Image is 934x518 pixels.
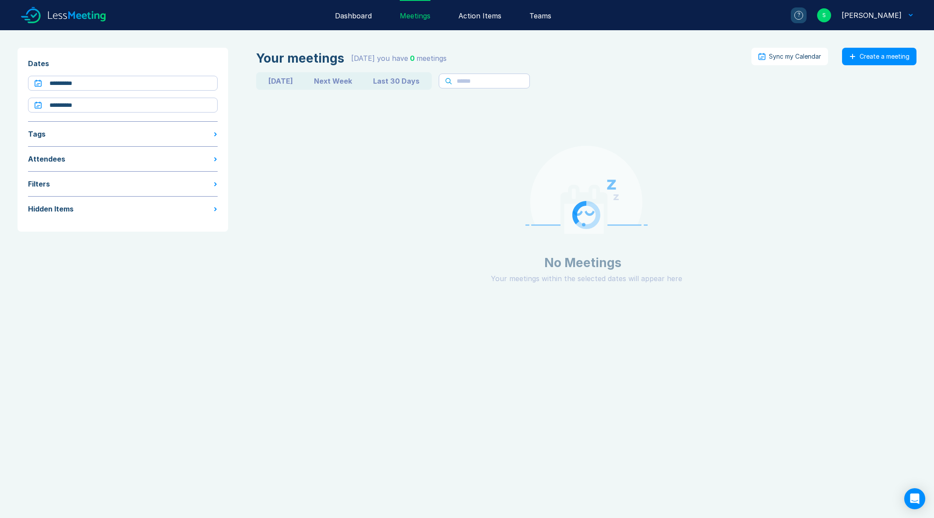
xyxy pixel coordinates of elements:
div: Tags [28,129,46,139]
div: Open Intercom Messenger [904,488,925,509]
button: Create a meeting [842,48,916,65]
div: Your meetings [256,51,344,65]
div: Scott Drewery [842,10,902,21]
button: Sync my Calendar [751,48,828,65]
div: Filters [28,179,50,189]
span: 0 [410,54,415,63]
div: Attendees [28,154,65,164]
div: Dates [28,58,218,69]
button: Next Week [303,74,363,88]
button: Last 30 Days [363,74,430,88]
div: S [817,8,831,22]
button: [DATE] [258,74,303,88]
div: [DATE] you have meeting s [351,53,447,63]
div: Hidden Items [28,204,74,214]
div: Create a meeting [860,53,909,60]
a: ? [780,7,807,23]
div: Sync my Calendar [769,53,821,60]
div: ? [794,11,803,20]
